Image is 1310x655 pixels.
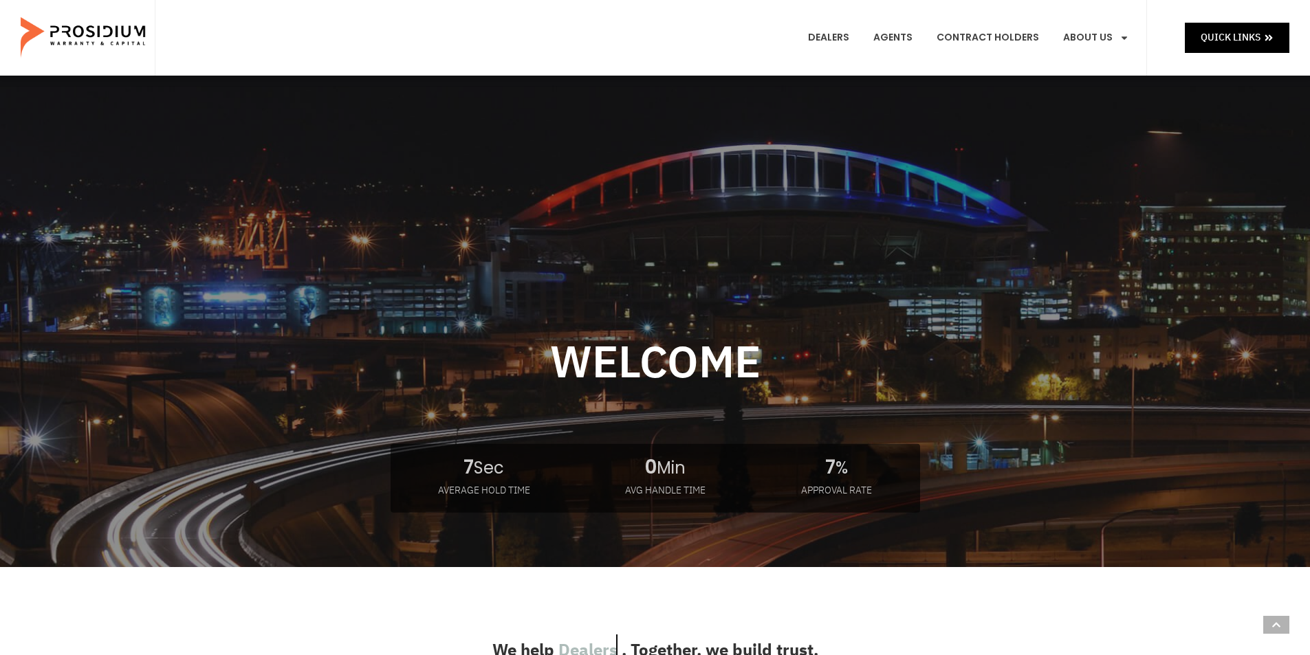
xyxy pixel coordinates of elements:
a: About Us [1053,12,1139,63]
a: Quick Links [1185,23,1289,52]
a: Agents [863,12,923,63]
span: Quick Links [1201,29,1260,46]
nav: Menu [798,12,1139,63]
a: Dealers [798,12,860,63]
a: Contract Holders [926,12,1049,63]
